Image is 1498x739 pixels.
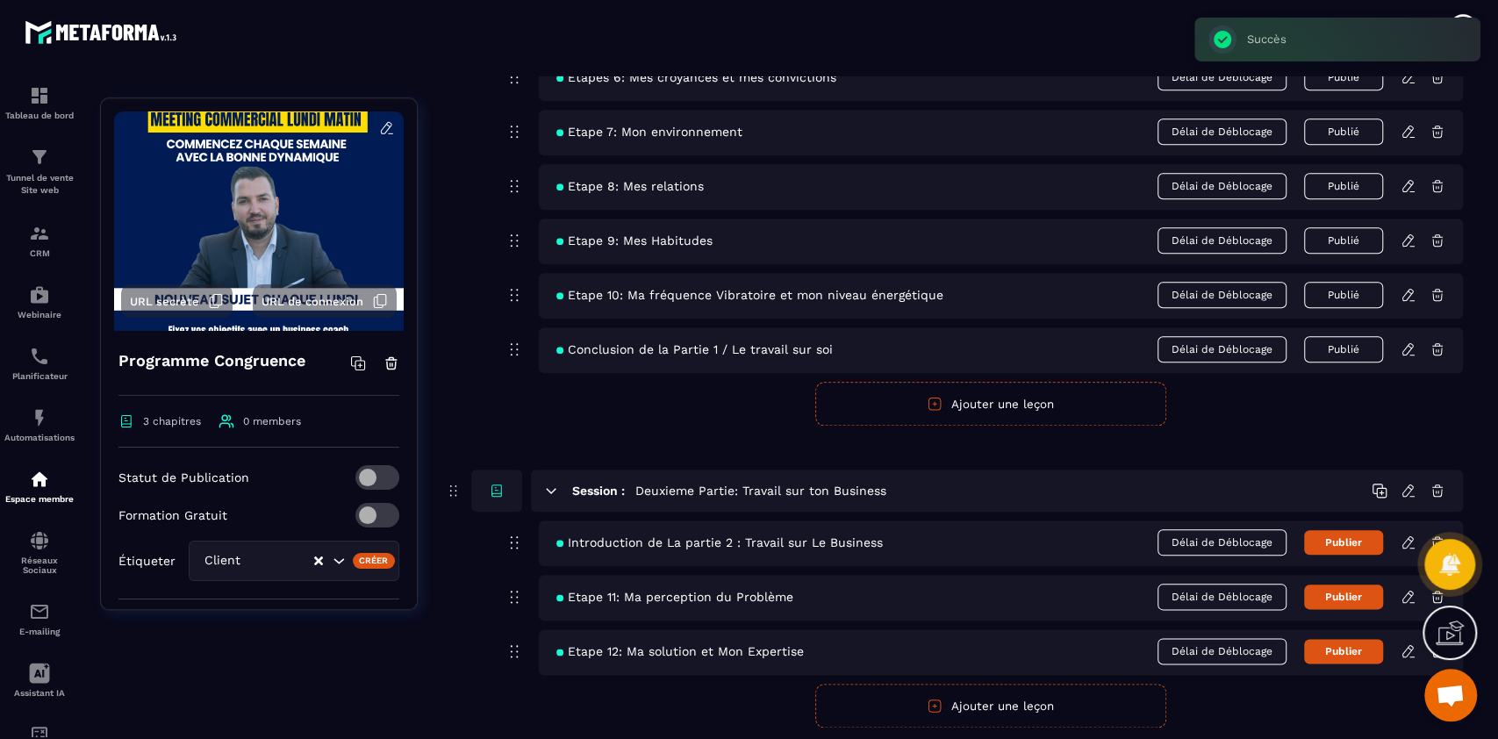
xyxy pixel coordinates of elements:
span: Etape 7: Mon environnement [556,125,742,139]
button: Publier [1304,639,1383,664]
p: Réseaux Sociaux [4,556,75,575]
span: Délai de Déblocage [1158,529,1287,556]
img: scheduler [29,346,50,367]
p: Automatisations [4,433,75,442]
a: Assistant IA [4,649,75,711]
a: formationformationCRM [4,210,75,271]
img: background [114,111,404,331]
img: social-network [29,530,50,551]
img: email [29,601,50,622]
span: Délai de Déblocage [1158,118,1287,145]
button: URL secrète [121,284,233,318]
a: schedulerschedulerPlanificateur [4,333,75,394]
p: Planificateur [4,371,75,381]
div: Créer [353,553,396,569]
img: formation [29,85,50,106]
p: E-mailing [4,627,75,636]
input: Search for option [262,551,312,570]
p: Webinaire [4,310,75,319]
button: Publié [1304,173,1383,199]
button: Publié [1304,64,1383,90]
span: Introduction de La partie 2 : Travail sur Le Business [556,535,883,549]
span: Client [200,551,262,570]
button: Publier [1304,530,1383,555]
img: logo [25,16,183,48]
a: automationsautomationsWebinaire [4,271,75,333]
span: Délai de Déblocage [1158,173,1287,199]
span: Conclusion de la Partie 1 / Le travail sur soi [556,342,833,356]
button: Publier [1304,585,1383,609]
button: Publié [1304,118,1383,145]
span: Etape 9: Mes Habitudes [556,233,713,248]
img: automations [29,469,50,490]
div: Search for option [189,541,399,581]
h4: Programme Congruence [118,348,305,373]
button: Publié [1304,227,1383,254]
img: automations [29,284,50,305]
span: Etape 11: Ma perception du Problème [556,590,793,604]
span: URL de connexion [262,295,363,308]
span: Etape 12: Ma solution et Mon Expertise [556,644,804,658]
button: Ajouter une leçon [815,684,1166,728]
p: Assistant IA [4,688,75,698]
button: Publié [1304,336,1383,362]
span: Délai de Déblocage [1158,336,1287,362]
span: Délai de Déblocage [1158,227,1287,254]
button: Publié [1304,282,1383,308]
span: Etapes 6: Mes croyances et mes convictions [556,70,836,84]
span: Etape 8: Mes relations [556,179,704,193]
img: formation [29,147,50,168]
img: formation [29,223,50,244]
span: Etape 10: Ma fréquence Vibratoire et mon niveau énergétique [556,288,943,302]
p: Espace membre [4,494,75,504]
h6: Session : [572,484,625,498]
span: URL secrète [130,295,199,308]
button: Clear Selected [314,555,323,568]
p: Formation Gratuit [118,508,227,522]
span: Délai de Déblocage [1158,638,1287,664]
a: formationformationTunnel de vente Site web [4,133,75,210]
a: emailemailE-mailing [4,588,75,649]
a: formationformationTableau de bord [4,72,75,133]
button: Ajouter une leçon [815,382,1166,426]
a: social-networksocial-networkRéseaux Sociaux [4,517,75,588]
a: automationsautomationsEspace membre [4,456,75,517]
p: CRM [4,248,75,258]
span: Délai de Déblocage [1158,584,1287,610]
span: Délai de Déblocage [1158,64,1287,90]
p: Statut de Publication [118,470,249,484]
a: automationsautomationsAutomatisations [4,394,75,456]
div: Ouvrir le chat [1424,669,1477,721]
p: Étiqueter [118,554,176,568]
h5: Deuxieme Partie: Travail sur ton Business [635,482,886,499]
span: 3 chapitres [143,415,201,427]
img: automations [29,407,50,428]
p: Tableau de bord [4,111,75,120]
span: 0 members [243,415,301,427]
span: Délai de Déblocage [1158,282,1287,308]
button: URL de connexion [253,284,397,318]
p: Tunnel de vente Site web [4,172,75,197]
